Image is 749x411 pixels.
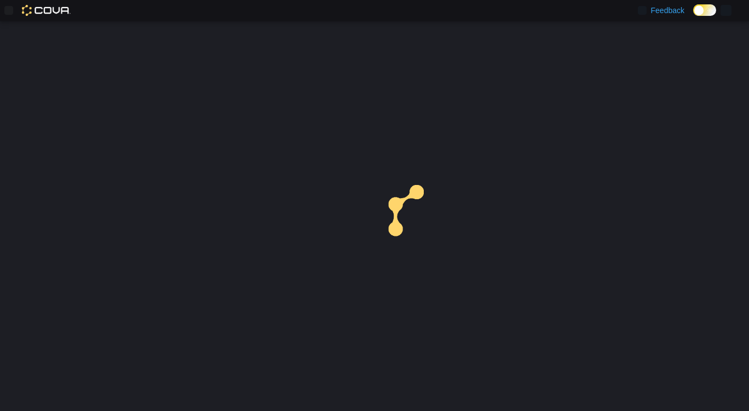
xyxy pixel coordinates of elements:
[693,4,716,16] input: Dark Mode
[651,5,684,16] span: Feedback
[22,5,71,16] img: Cova
[374,177,457,259] img: cova-loader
